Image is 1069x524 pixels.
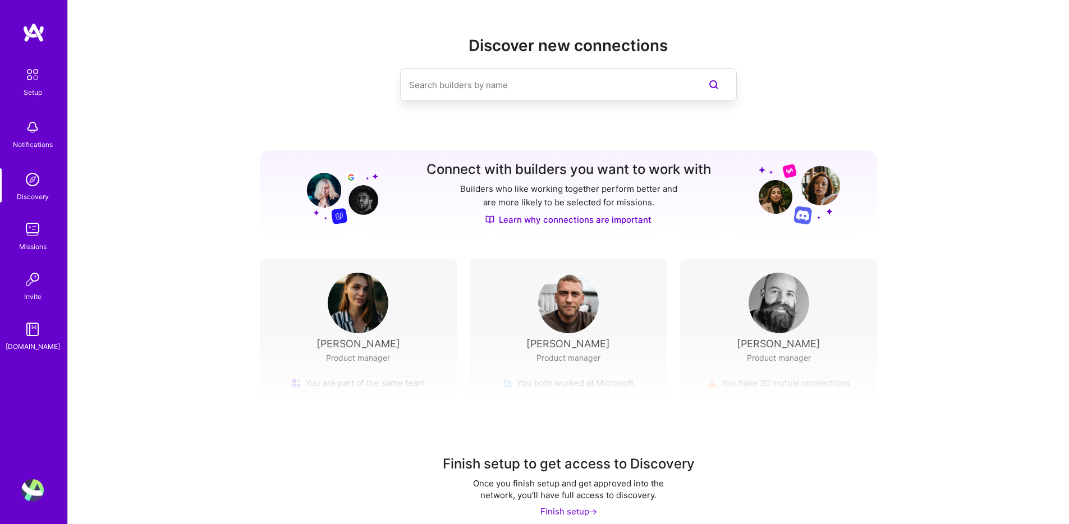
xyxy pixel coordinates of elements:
img: User Avatar [749,273,809,333]
div: Discovery [17,191,49,203]
img: guide book [21,318,44,341]
p: Builders who like working together perform better and are more likely to be selected for missions. [458,182,680,209]
input: Search builders by name [409,71,683,99]
div: Invite [24,291,42,302]
img: setup [21,63,44,86]
img: logo [22,22,45,43]
div: [DOMAIN_NAME] [6,341,60,352]
img: bell [21,116,44,139]
img: User Avatar [538,273,599,333]
img: Grow your network [297,163,378,224]
img: teamwork [21,218,44,241]
img: User Avatar [328,273,388,333]
div: Once you finish setup and get approved into the network, you'll have full access to discovery. [456,477,681,501]
img: Grow your network [759,163,840,224]
h2: Discover new connections [260,36,877,55]
img: User Avatar [21,479,44,502]
div: Missions [19,241,47,252]
img: Invite [21,268,44,291]
div: Finish setup to get access to Discovery [443,455,695,473]
a: Learn why connections are important [485,214,652,226]
a: User Avatar [19,479,47,502]
i: icon SearchPurple [707,78,721,91]
div: Notifications [13,139,53,150]
h3: Connect with builders you want to work with [426,162,711,178]
div: Setup [24,86,42,98]
img: Discover [485,215,494,224]
img: discovery [21,168,44,191]
div: Finish setup -> [540,505,597,517]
